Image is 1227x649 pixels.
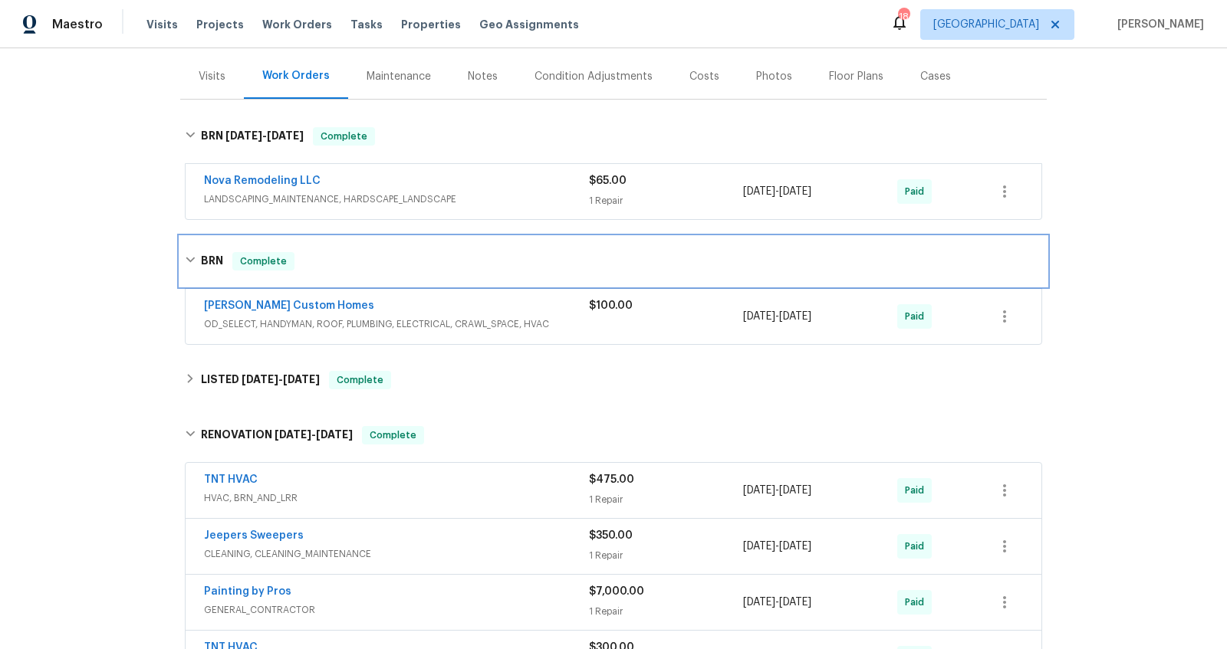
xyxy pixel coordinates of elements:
[589,193,743,208] div: 1 Repair
[314,129,373,144] span: Complete
[589,586,644,597] span: $7,000.00
[905,309,930,324] span: Paid
[743,485,775,496] span: [DATE]
[743,595,811,610] span: -
[180,362,1047,398] div: LISTED [DATE]-[DATE]Complete
[199,69,225,84] div: Visits
[350,19,383,30] span: Tasks
[589,548,743,563] div: 1 Repair
[743,539,811,554] span: -
[225,130,304,141] span: -
[180,112,1047,161] div: BRN [DATE]-[DATE]Complete
[204,602,589,618] span: GENERAL_CONTRACTOR
[242,374,320,385] span: -
[283,374,320,385] span: [DATE]
[905,539,930,554] span: Paid
[204,192,589,207] span: LANDSCAPING_MAINTENANCE, HARDSCAPE_LANDSCAPE
[589,175,627,186] span: $65.00
[589,474,634,485] span: $475.00
[275,429,353,440] span: -
[267,130,304,141] span: [DATE]
[920,69,951,84] div: Cases
[367,69,431,84] div: Maintenance
[779,186,811,197] span: [DATE]
[743,597,775,608] span: [DATE]
[589,604,743,619] div: 1 Repair
[204,586,291,597] a: Painting by Pros
[905,184,930,199] span: Paid
[779,311,811,322] span: [DATE]
[743,186,775,197] span: [DATE]
[363,428,423,443] span: Complete
[262,68,330,84] div: Work Orders
[52,17,103,32] span: Maestro
[242,374,278,385] span: [DATE]
[262,17,332,32] span: Work Orders
[204,546,589,562] span: CLEANING, CLEANING_MAINTENANCE
[905,483,930,498] span: Paid
[180,237,1047,286] div: BRN Complete
[204,316,589,332] span: OD_SELECT, HANDYMAN, ROOF, PLUMBING, ELECTRICAL, CRAWL_SPACE, HVAC
[180,411,1047,460] div: RENOVATION [DATE]-[DATE]Complete
[201,127,304,146] h6: BRN
[589,530,633,541] span: $350.00
[234,254,293,269] span: Complete
[331,372,390,388] span: Complete
[201,371,320,389] h6: LISTED
[689,69,719,84] div: Costs
[1111,17,1204,32] span: [PERSON_NAME]
[401,17,461,32] span: Properties
[743,483,811,498] span: -
[743,311,775,322] span: [DATE]
[275,429,311,440] span: [DATE]
[535,69,653,84] div: Condition Adjustments
[225,130,262,141] span: [DATE]
[204,490,589,506] span: HVAC, BRN_AND_LRR
[589,492,743,507] div: 1 Repair
[204,300,374,311] a: [PERSON_NAME] Custom Homes
[933,17,1039,32] span: [GEOGRAPHIC_DATA]
[589,300,633,311] span: $100.00
[743,541,775,552] span: [DATE]
[316,429,353,440] span: [DATE]
[196,17,244,32] span: Projects
[743,184,811,199] span: -
[479,17,579,32] span: Geo Assignments
[468,69,498,84] div: Notes
[201,426,353,444] h6: RENOVATION
[898,9,909,25] div: 18
[905,595,930,610] span: Paid
[204,530,304,541] a: Jeepers Sweepers
[779,541,811,552] span: [DATE]
[779,485,811,496] span: [DATE]
[743,309,811,324] span: -
[204,474,258,485] a: TNT HVAC
[779,597,811,608] span: [DATE]
[756,69,792,84] div: Photos
[204,175,321,186] a: Nova Remodeling LLC
[201,252,223,270] h6: BRN
[146,17,178,32] span: Visits
[829,69,883,84] div: Floor Plans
